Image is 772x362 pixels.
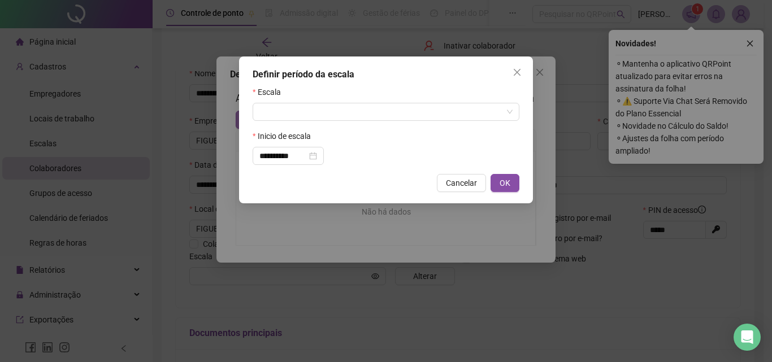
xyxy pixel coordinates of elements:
span: OK [500,177,510,189]
div: Definir período da escala [253,68,519,81]
div: Open Intercom Messenger [734,324,761,351]
button: OK [491,174,519,192]
button: Cancelar [437,174,486,192]
label: Inicio de escala [253,130,318,142]
span: Cancelar [446,177,477,189]
label: Escala [253,86,288,98]
button: Close [508,63,526,81]
span: close [513,68,522,77]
